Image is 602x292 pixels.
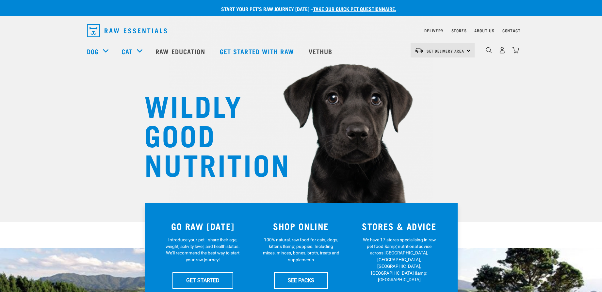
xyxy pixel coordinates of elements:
img: van-moving.png [415,47,423,53]
img: home-icon-1@2x.png [486,47,492,53]
p: We have 17 stores specialising in raw pet food &amp; nutritional advice across [GEOGRAPHIC_DATA],... [361,236,438,283]
img: user.png [499,47,506,54]
a: Delivery [424,29,443,32]
img: Raw Essentials Logo [87,24,167,37]
h3: STORES & ADVICE [354,221,445,231]
a: Dog [87,46,99,56]
h3: SHOP ONLINE [256,221,346,231]
span: Set Delivery Area [427,50,464,52]
a: About Us [474,29,494,32]
h3: GO RAW [DATE] [158,221,248,231]
a: Contact [502,29,521,32]
a: Raw Education [149,38,213,64]
p: Introduce your pet—share their age, weight, activity level, and health status. We'll recommend th... [164,236,241,263]
a: take our quick pet questionnaire. [313,7,396,10]
a: Get started with Raw [213,38,302,64]
a: Vethub [302,38,341,64]
img: home-icon@2x.png [512,47,519,54]
nav: dropdown navigation [82,22,521,40]
h1: WILDLY GOOD NUTRITION [144,90,275,178]
a: Stores [451,29,467,32]
a: Cat [122,46,133,56]
p: 100% natural, raw food for cats, dogs, kittens &amp; puppies. Including mixes, minces, bones, bro... [263,236,339,263]
a: SEE PACKS [274,272,328,288]
a: GET STARTED [172,272,233,288]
